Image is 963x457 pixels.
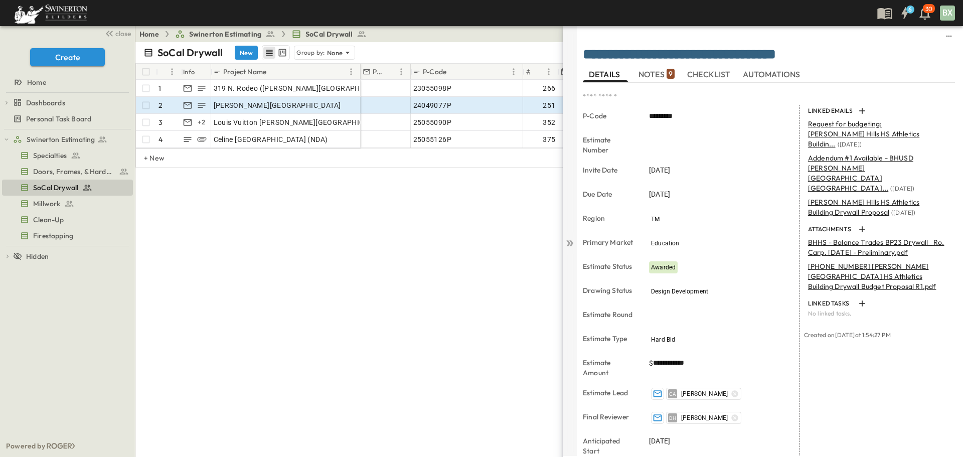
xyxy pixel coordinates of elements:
[413,134,452,144] span: 25055126P
[144,153,150,163] p: + New
[214,83,431,93] span: 319 N. Rodeo ([PERSON_NAME][GEOGRAPHIC_DATA]) - Interior TI
[327,48,343,58] p: None
[2,147,133,164] div: test
[508,66,520,78] button: Menu
[583,358,635,378] p: Estimate Amount
[943,30,955,42] button: sidedrawer-menu
[925,5,932,13] p: 30
[384,66,395,77] button: Sort
[808,237,949,257] p: BHHS - Balance Trades BP23 Drywall_ Ro. Carp. [DATE] - Preliminary.pdf
[649,436,670,446] span: [DATE]
[651,288,708,295] span: Design Development
[651,216,660,223] span: TM
[26,114,91,124] span: Personal Task Board
[33,183,78,193] span: SoCal Drywall
[2,180,133,196] div: test
[223,67,266,77] p: Project Name
[395,66,407,78] button: Menu
[214,117,387,127] span: Louis Vuitton [PERSON_NAME][GEOGRAPHIC_DATA]
[157,46,223,60] p: SoCal Drywall
[158,134,163,144] p: 4
[808,119,919,148] span: Request for budgeting: [PERSON_NAME] Hills HS Athletics Buildin...
[583,436,635,456] p: Anticipated Start
[26,98,65,108] span: Dashboards
[12,3,89,24] img: 6c363589ada0b36f064d841b69d3a419a338230e66bb0a533688fa5cc3e9e735.png
[687,70,733,79] span: CHECKLIST
[808,107,854,115] p: LINKED EMAILS
[26,251,49,261] span: Hidden
[27,134,95,144] span: Swinerton Estimating
[681,390,728,398] span: [PERSON_NAME]
[156,64,181,80] div: #
[139,29,373,39] nav: breadcrumbs
[583,213,635,223] p: Region
[651,264,676,271] span: Awarded
[838,140,862,148] span: ( [DATE] )
[583,237,635,247] p: Primary Market
[262,45,290,60] div: table view
[583,412,635,422] p: Final Reviewer
[651,240,680,247] span: Education
[2,212,133,228] div: test
[413,117,452,127] span: 25055090P
[33,215,64,225] span: Clean-Up
[669,69,673,79] p: 9
[373,67,382,77] p: PM
[2,111,133,127] div: test
[583,388,635,398] p: Estimate Lead
[30,48,105,66] button: Create
[160,66,171,77] button: Sort
[33,231,73,241] span: Firestopping
[808,261,949,291] p: [PHONE_NUMBER] [PERSON_NAME][GEOGRAPHIC_DATA] HS Athletics Building Drywall Budget Proposal R1.pdf
[638,70,675,79] span: NOTES
[183,58,195,86] div: Info
[33,150,67,161] span: Specialties
[33,167,115,177] span: Doors, Frames, & Hardware
[27,77,46,87] span: Home
[276,47,288,59] button: kanban view
[115,29,131,39] span: close
[651,336,675,343] span: Hard Bid
[413,100,452,110] span: 24049077P
[2,228,133,244] div: test
[583,135,635,155] p: Estimate Number
[808,310,949,318] p: No linked tasks.
[649,165,670,175] span: [DATE]
[413,83,452,93] span: 23055098P
[681,414,728,422] span: [PERSON_NAME]
[649,189,670,199] span: [DATE]
[583,334,635,344] p: Estimate Type
[296,48,325,58] p: Group by:
[808,225,854,233] p: ATTACHMENTS
[891,209,915,216] span: ( [DATE] )
[423,67,446,77] p: P-Code
[649,358,653,368] span: $
[804,331,891,339] span: Created on [DATE] at 1:54:27 PM
[583,310,635,320] p: Estimate Round
[940,6,955,21] div: BX
[305,29,353,39] span: SoCal Drywall
[214,134,328,144] span: Celine [GEOGRAPHIC_DATA] (NDA)
[139,29,159,39] a: Home
[743,70,802,79] span: AUTOMATIONS
[158,100,163,110] p: 2
[268,66,279,77] button: Sort
[345,66,357,78] button: Menu
[166,66,178,78] button: Menu
[808,299,854,308] p: LINKED TASKS
[448,66,459,77] button: Sort
[583,285,635,295] p: Drawing Status
[589,70,622,79] span: DETAILS
[2,131,133,147] div: test
[908,6,912,14] h6: 6
[214,100,341,110] span: [PERSON_NAME][GEOGRAPHIC_DATA]
[196,116,208,128] div: + 2
[583,165,635,175] p: Invite Date
[158,117,163,127] p: 3
[181,64,211,80] div: Info
[158,83,161,93] p: 1
[263,47,275,59] button: row view
[189,29,261,39] span: Swinerton Estimating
